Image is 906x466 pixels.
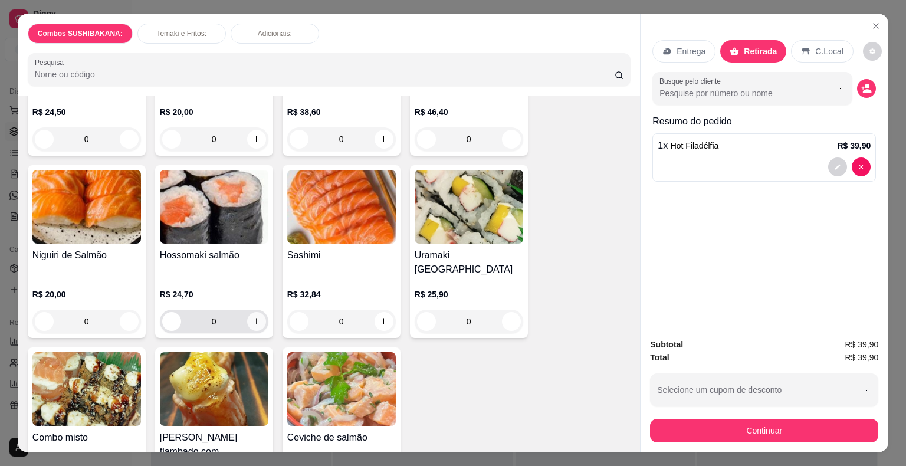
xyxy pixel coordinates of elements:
label: Busque pelo cliente [659,76,725,86]
button: Selecione um cupom de desconto [650,373,878,406]
h4: Niguiri de Salmão [32,248,141,262]
p: Resumo do pedido [652,114,876,129]
h4: Combo misto [32,431,141,445]
img: product-image [287,352,396,426]
p: R$ 20,00 [160,106,268,118]
h4: Hossomaki salmão [160,248,268,262]
p: R$ 46,40 [415,106,523,118]
span: R$ 39,90 [845,351,878,364]
button: decrease-product-quantity [162,312,181,331]
button: increase-product-quantity [502,130,521,149]
h4: Ceviche de salmão [287,431,396,445]
span: R$ 39,90 [845,338,878,351]
button: decrease-product-quantity [417,312,436,331]
img: product-image [415,170,523,244]
button: Continuar [650,419,878,442]
button: decrease-product-quantity [35,130,54,149]
strong: Subtotal [650,340,683,349]
button: decrease-product-quantity [852,157,871,176]
button: Show suggestions [831,78,850,97]
p: R$ 32,84 [287,288,396,300]
p: R$ 38,60 [287,106,396,118]
img: product-image [160,352,268,426]
strong: Total [650,353,669,362]
p: C.Local [815,45,843,57]
p: R$ 24,50 [32,106,141,118]
h4: Sashimi [287,248,396,262]
img: product-image [32,170,141,244]
button: decrease-product-quantity [35,312,54,331]
p: Adicionais: [258,29,292,38]
img: product-image [32,352,141,426]
button: decrease-product-quantity [162,130,181,149]
label: Pesquisa [35,57,68,67]
button: decrease-product-quantity [290,312,308,331]
button: decrease-product-quantity [828,157,847,176]
p: Combos SUSHIBAKANA: [38,29,123,38]
h4: Uramaki [GEOGRAPHIC_DATA] [415,248,523,277]
button: increase-product-quantity [120,130,139,149]
button: increase-product-quantity [502,312,521,331]
button: increase-product-quantity [375,312,393,331]
p: R$ 25,90 [415,288,523,300]
p: R$ 20,00 [32,288,141,300]
button: decrease-product-quantity [863,42,882,61]
img: product-image [287,170,396,244]
p: Entrega [677,45,705,57]
p: Retirada [744,45,777,57]
p: 1 x [658,139,718,153]
button: increase-product-quantity [247,130,266,149]
button: decrease-product-quantity [417,130,436,149]
input: Pesquisa [35,68,615,80]
input: Busque pelo cliente [659,87,812,99]
button: increase-product-quantity [375,130,393,149]
p: Temaki e Fritos: [156,29,206,38]
button: increase-product-quantity [120,312,139,331]
button: decrease-product-quantity [857,79,876,98]
h4: [PERSON_NAME] flambado com [PERSON_NAME] [160,431,268,459]
p: R$ 24,70 [160,288,268,300]
button: increase-product-quantity [247,312,266,331]
img: product-image [160,170,268,244]
p: R$ 39,90 [837,140,871,152]
button: Close [866,17,885,35]
span: Hot Filadélfia [671,141,719,150]
button: decrease-product-quantity [290,130,308,149]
